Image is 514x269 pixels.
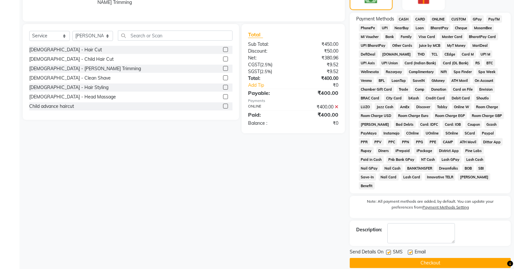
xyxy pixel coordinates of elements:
span: UPI [380,24,390,32]
span: Rupay [359,147,374,154]
span: PPN [400,138,411,146]
div: ₹400.00 [293,75,343,82]
span: Tabby [435,103,449,110]
span: Nift [438,68,449,75]
span: GPay [470,15,484,23]
span: UOnline [423,129,441,137]
span: Envision [477,85,495,93]
span: Trade [397,85,410,93]
span: DefiDeal [359,50,378,58]
span: THD [416,50,427,58]
span: iPrepaid [394,147,412,154]
span: Discover [414,103,432,110]
span: Jazz Cash [375,103,395,110]
span: CAMP [441,138,455,146]
span: MI Voucher [359,33,381,40]
span: Lash GPay [439,156,461,163]
span: NearBuy [393,24,411,32]
span: Send Details On [350,249,383,257]
span: On Account [473,77,495,84]
label: Note: All payment methods are added, by default. You can update your preferences from [356,199,504,213]
span: SMS [393,249,403,257]
span: UPI M [479,50,493,58]
div: Total: [243,75,293,82]
span: [PERSON_NAME] [359,121,391,128]
div: [DEMOGRAPHIC_DATA] - Head Massage [29,94,116,100]
div: ₹9.52 [293,68,343,75]
span: [PERSON_NAME] [458,173,490,181]
div: [DEMOGRAPHIC_DATA] - Child Hair Cut [29,56,114,63]
span: Room Charge Euro [396,112,431,119]
span: BTC [484,59,495,67]
span: LoanTap [390,77,408,84]
span: Spa Finder [451,68,474,75]
span: Nail GPay [359,164,380,172]
span: SCard [463,129,477,137]
span: Paypal [480,129,496,137]
div: Description: [356,226,382,233]
input: Search or Scan [118,31,232,41]
span: Innovative TELR [425,173,455,181]
span: PayMaya [359,129,379,137]
div: [DEMOGRAPHIC_DATA] - Hair Styling [29,84,108,91]
div: ₹400.00 [293,111,343,119]
span: Card: IOB [443,121,463,128]
span: CEdge [442,50,457,58]
div: ₹50.00 [293,48,343,55]
span: Payment Methods [356,16,394,22]
span: Card M [460,50,476,58]
div: Paid: [243,111,293,119]
span: Total [248,31,263,38]
span: Coupon [465,121,482,128]
span: AmEx [398,103,412,110]
span: UPI BharatPay [359,42,388,49]
span: Venmo [359,77,374,84]
span: Nail Card [379,173,399,181]
span: Save-In [359,173,376,181]
span: SOnline [443,129,460,137]
span: District App [437,147,461,154]
span: SGST [248,69,260,74]
span: SaveIN [410,77,427,84]
span: PPV [372,138,384,146]
span: MariDeal [470,42,490,49]
div: ₹400.00 [293,104,343,110]
span: Room Charge [474,103,500,110]
a: Add Tip [243,82,301,89]
span: ATH Movil [449,77,470,84]
span: Dreamfolks [437,164,460,172]
span: UPI Union [380,59,400,67]
span: ONLINE [430,15,447,23]
div: Sub Total: [243,41,293,48]
span: Room Charge USD [359,112,394,119]
span: RS [473,59,482,67]
span: Card (DL Bank) [441,59,470,67]
span: iPackage [414,147,434,154]
span: Dittor App [481,138,503,146]
span: MosamBee [472,24,494,32]
span: Shoutlo [474,94,491,102]
div: Payments [248,98,338,104]
div: ONLINE [243,104,293,110]
span: Instamojo [382,129,402,137]
span: COnline [404,129,421,137]
span: PPE [428,138,438,146]
div: ( ) [243,68,293,75]
span: Lash Cash [464,156,485,163]
span: PayTM [486,15,502,23]
span: Pine Labs [463,147,484,154]
span: Diners [376,147,391,154]
span: Paid in Cash [359,156,384,163]
div: [DEMOGRAPHIC_DATA] - Hair Cut [29,46,102,53]
span: Other Cards [390,42,414,49]
span: [DOMAIN_NAME] [380,50,413,58]
span: CGST [248,62,260,68]
span: Card (Indian Bank) [403,59,438,67]
span: TCL [429,50,440,58]
span: BharatPay [428,24,450,32]
div: Child advance haircut [29,103,74,110]
span: Card on File [451,85,475,93]
span: CARD [413,15,427,23]
span: Cheque [453,24,470,32]
span: Room Charge GBP [470,112,504,119]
